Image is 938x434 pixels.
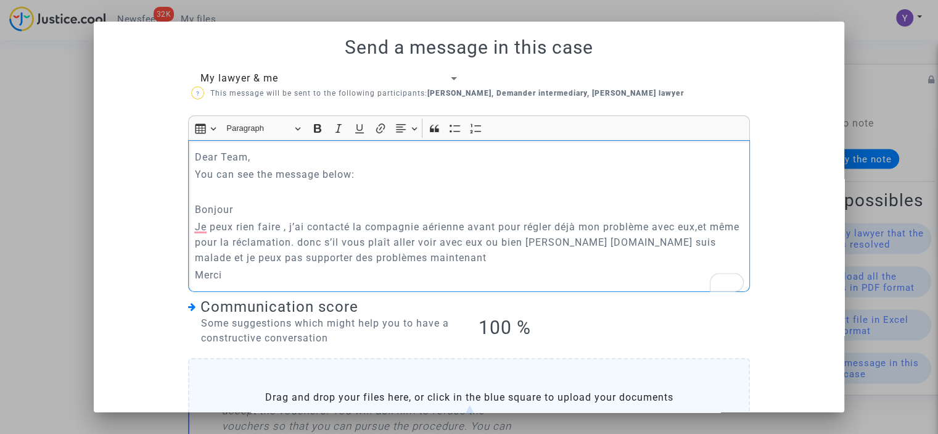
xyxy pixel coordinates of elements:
p: Dear Team, [195,149,744,165]
h1: Send a message in this case [109,36,829,59]
p: You can see the message below: [195,167,744,182]
span: ? [195,90,199,97]
span: Paragraph [226,121,290,136]
div: To enrich screen reader interactions, please activate Accessibility in Grammarly extension settings [188,140,750,293]
div: Editor toolbar [188,115,750,140]
span: Communication score [200,298,358,315]
h1: 100 % [478,317,750,339]
button: Paragraph [221,119,306,138]
p: This message will be sent to the following participants: [191,86,684,101]
p: Bonjour [195,202,744,217]
b: [PERSON_NAME], Demander intermediary, [PERSON_NAME] lawyer [427,89,684,98]
p: Je peux rien faire , j’ai contacté la compagnie aérienne avant pour régler déjà mon problème avec... [195,219,744,265]
div: Some suggestions which might help you to have a constructive conversation [188,316,460,346]
span: My lawyer & me [200,72,278,84]
p: Merci [195,267,744,283]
